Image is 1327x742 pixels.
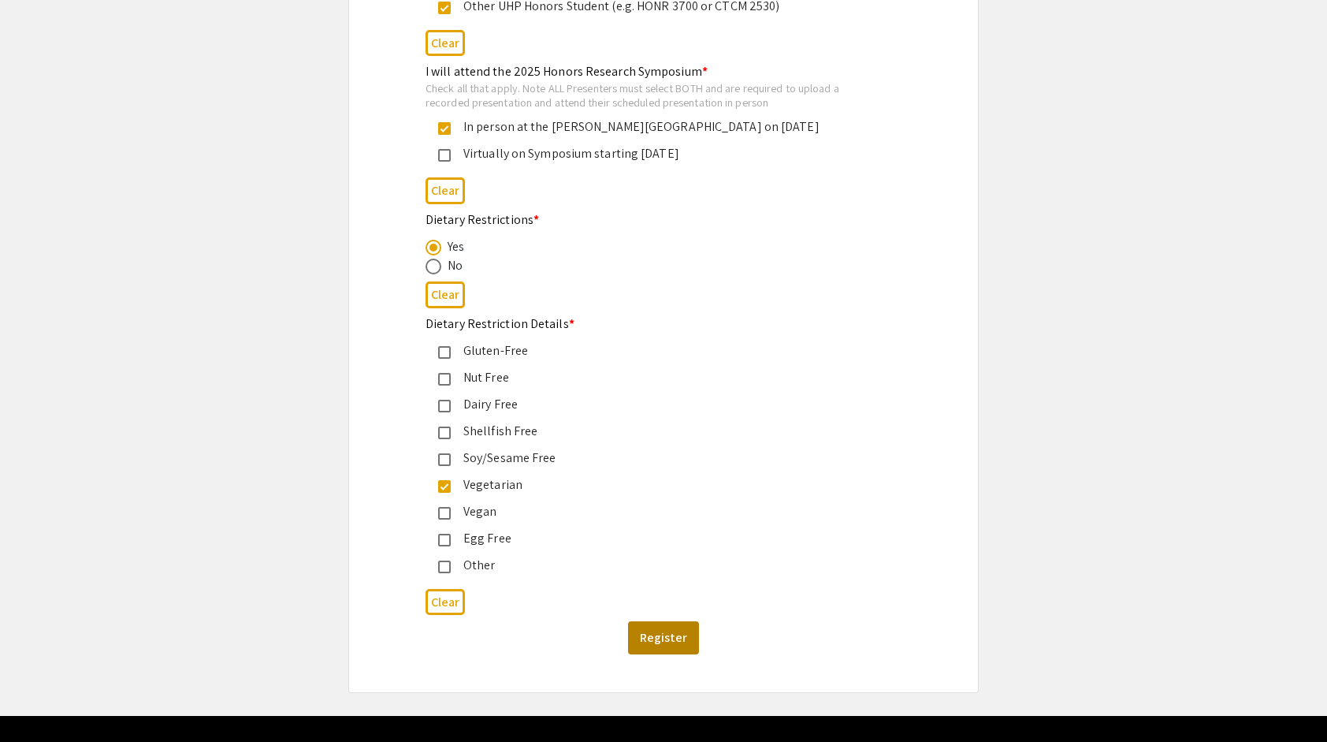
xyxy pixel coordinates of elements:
[12,671,67,730] iframe: Chat
[426,30,465,56] button: Clear
[426,211,539,228] mat-label: Dietary Restrictions
[451,556,864,575] div: Other
[451,395,864,414] div: Dairy Free
[451,502,864,521] div: Vegan
[628,621,699,654] button: Register
[426,589,465,615] button: Clear
[451,422,864,441] div: Shellfish Free
[448,237,464,256] div: Yes
[426,282,465,308] button: Clear
[451,117,864,136] div: In person at the [PERSON_NAME][GEOGRAPHIC_DATA] on [DATE]
[426,63,708,80] mat-label: I will attend the 2025 Honors Research Symposium
[451,144,864,163] div: Virtually on Symposium starting [DATE]
[426,177,465,203] button: Clear
[451,475,864,494] div: Vegetarian
[451,368,864,387] div: Nut Free
[426,315,574,332] mat-label: Dietary Restriction Details
[451,529,864,548] div: Egg Free
[451,449,864,468] div: Soy/Sesame Free
[448,256,463,275] div: No
[426,81,876,109] div: Check all that apply. Note ALL Presenters must select BOTH and are required to upload a recorded ...
[451,341,864,360] div: Gluten-Free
